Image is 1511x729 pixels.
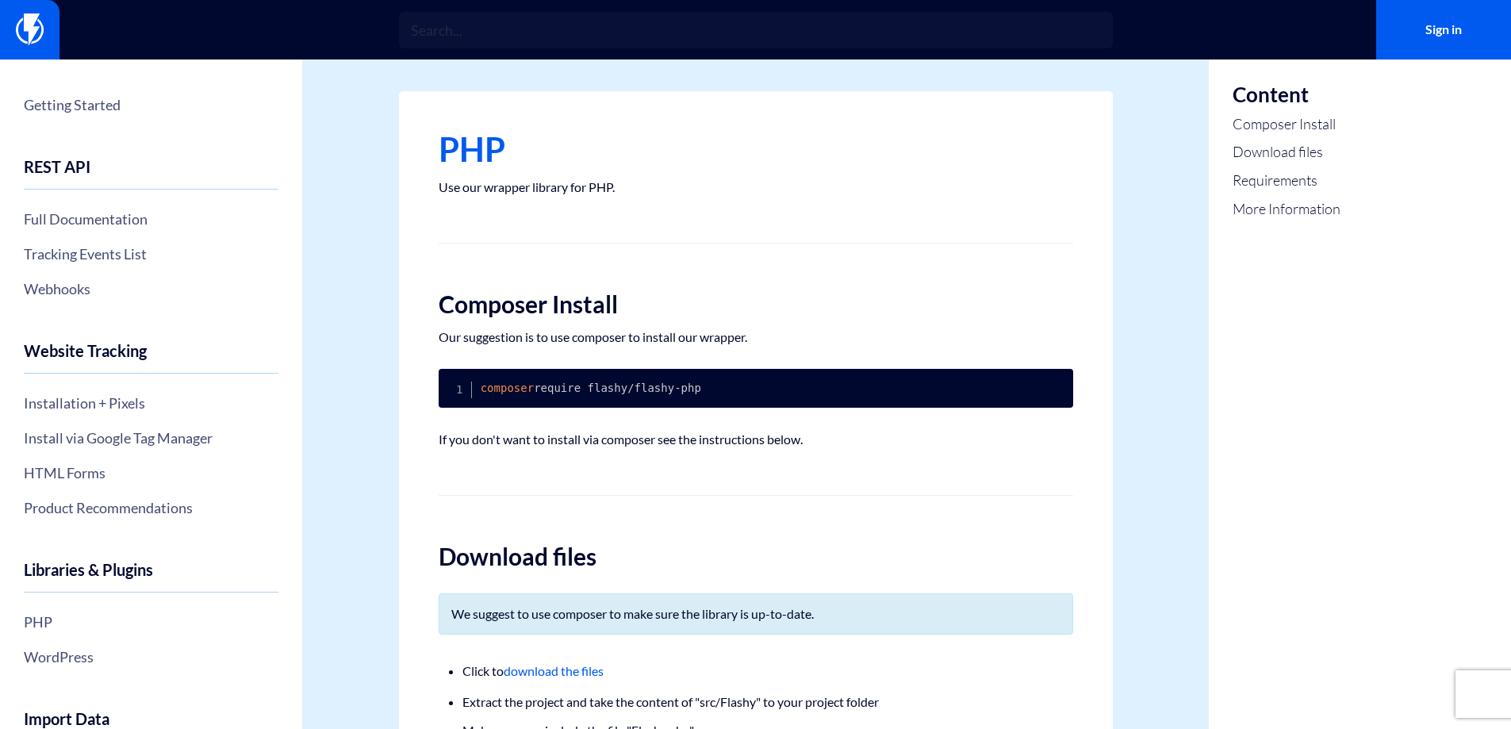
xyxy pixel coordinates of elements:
[439,329,1073,345] p: Our suggestion is to use composer to install our wrapper.
[24,91,278,118] a: Getting Started
[439,291,1073,317] h2: Composer Install
[462,658,1049,684] li: Click to
[439,543,1073,570] h2: Download files
[462,692,1049,712] li: Extract the project and take the content of "src/Flashy" to your project folder
[504,663,604,678] a: download the files
[1233,114,1340,135] a: Composer Install
[24,459,278,486] a: HTML Forms
[24,424,278,451] a: Install via Google Tag Manager
[1233,199,1340,220] a: More Information
[24,494,278,521] a: Product Recommendations
[24,389,278,416] a: Installation + Pixels
[399,12,1113,48] input: Search...
[24,275,278,302] a: Webhooks
[439,131,1073,167] h1: PHP
[481,382,701,394] code: require flashy/flashy-php
[481,382,534,394] span: composer
[24,205,278,232] a: Full Documentation
[24,643,278,670] a: WordPress
[24,342,278,374] h4: Website Tracking
[451,606,1060,622] p: We suggest to use composer to make sure the library is up-to-date.
[1233,171,1340,191] a: Requirements
[24,240,278,267] a: Tracking Events List
[1233,83,1340,106] h3: Content
[24,608,278,635] a: PHP
[439,432,1073,447] p: If you don't want to install via composer see the instructions below.
[24,561,278,593] h4: Libraries & Plugins
[439,179,1073,195] p: Use our wrapper library for PHP.
[1233,142,1340,163] a: Download files
[24,158,278,190] h4: REST API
